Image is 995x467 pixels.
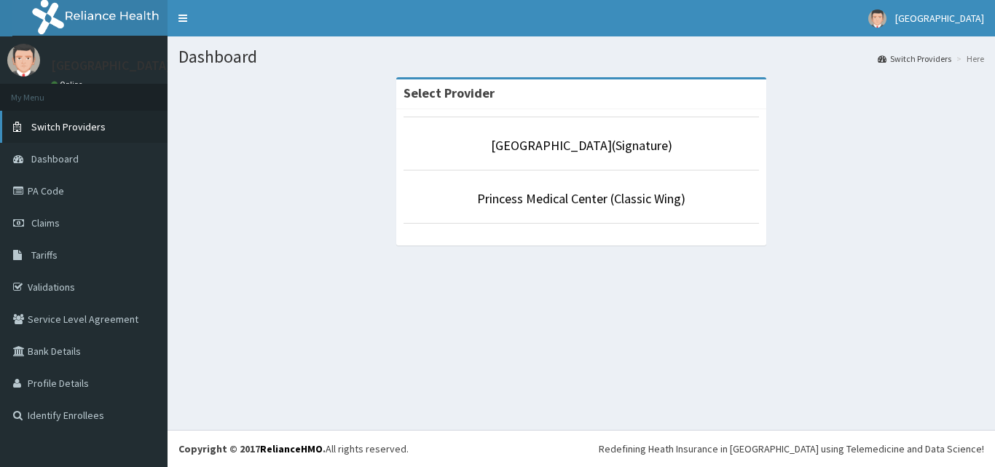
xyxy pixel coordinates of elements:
[260,442,323,455] a: RelianceHMO
[51,79,86,90] a: Online
[7,44,40,76] img: User Image
[51,59,171,72] p: [GEOGRAPHIC_DATA]
[878,52,951,65] a: Switch Providers
[31,120,106,133] span: Switch Providers
[31,248,58,262] span: Tariffs
[477,190,685,207] a: Princess Medical Center (Classic Wing)
[31,152,79,165] span: Dashboard
[953,52,984,65] li: Here
[404,85,495,101] strong: Select Provider
[31,216,60,229] span: Claims
[895,12,984,25] span: [GEOGRAPHIC_DATA]
[599,442,984,456] div: Redefining Heath Insurance in [GEOGRAPHIC_DATA] using Telemedicine and Data Science!
[178,442,326,455] strong: Copyright © 2017 .
[868,9,886,28] img: User Image
[178,47,984,66] h1: Dashboard
[168,430,995,467] footer: All rights reserved.
[491,137,672,154] a: [GEOGRAPHIC_DATA](Signature)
